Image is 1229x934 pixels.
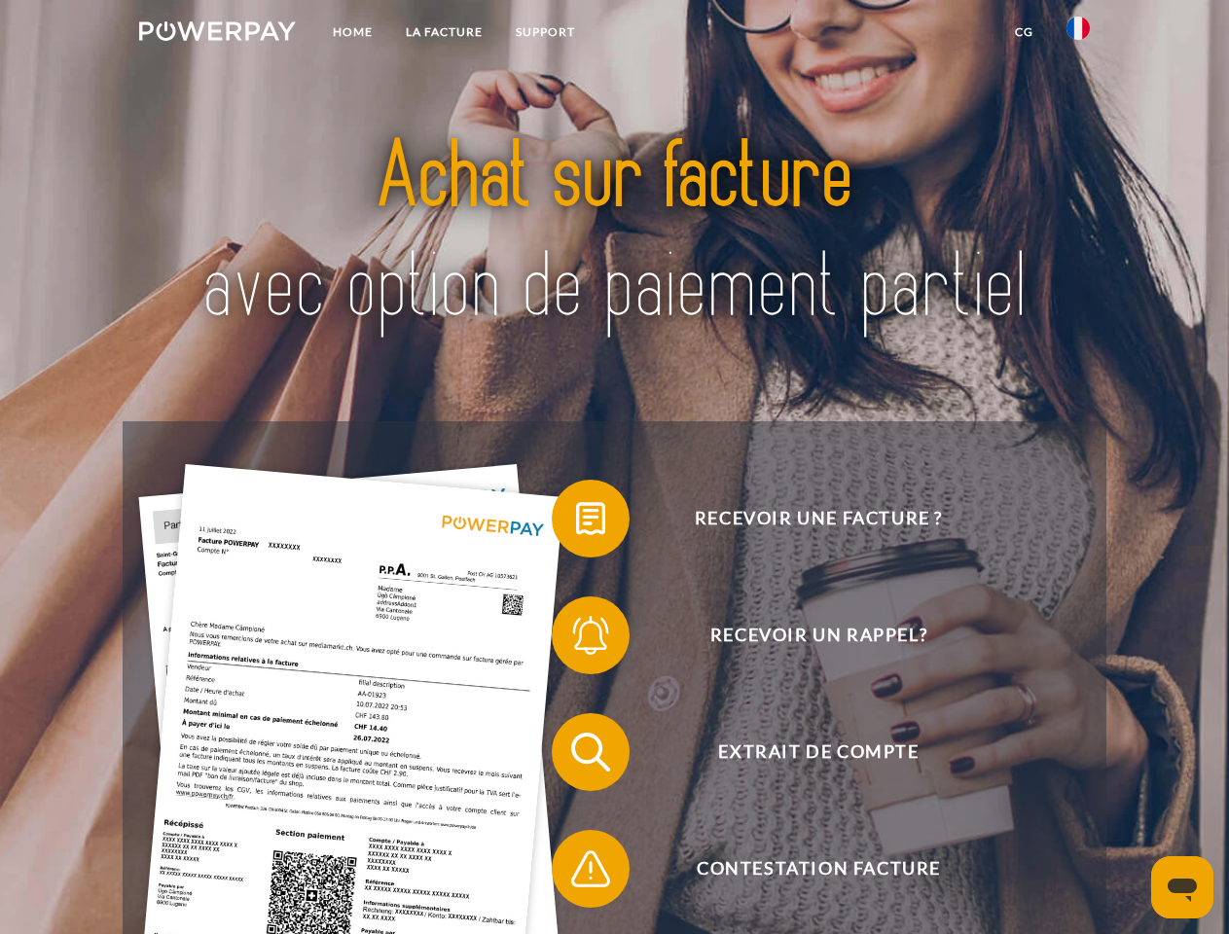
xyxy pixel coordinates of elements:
button: Recevoir une facture ? [552,480,1058,557]
img: qb_warning.svg [566,844,615,893]
button: Contestation Facture [552,830,1058,908]
img: qb_search.svg [566,728,615,776]
a: Support [499,15,592,50]
a: LA FACTURE [389,15,499,50]
a: CG [998,15,1050,50]
span: Recevoir une facture ? [580,480,1057,557]
img: fr [1066,17,1090,40]
button: Extrait de compte [552,713,1058,791]
a: Home [316,15,389,50]
button: Recevoir un rappel? [552,596,1058,674]
span: Contestation Facture [580,830,1057,908]
img: qb_bell.svg [566,611,615,660]
img: title-powerpay_fr.svg [186,93,1043,373]
img: logo-powerpay-white.svg [139,21,296,41]
img: qb_bill.svg [566,494,615,543]
iframe: Bouton de lancement de la fenêtre de messagerie [1151,856,1213,918]
span: Extrait de compte [580,713,1057,791]
span: Recevoir un rappel? [580,596,1057,674]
